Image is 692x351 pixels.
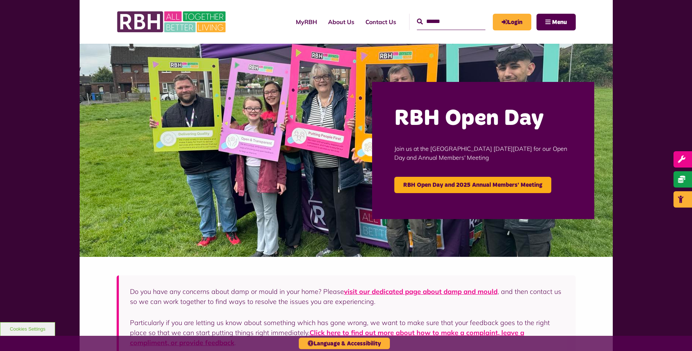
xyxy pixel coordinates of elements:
span: Menu [552,19,567,25]
h2: RBH Open Day [394,104,572,133]
a: MyRBH [290,12,322,32]
button: Navigation [536,14,576,30]
p: Do you have any concerns about damp or mould in your home? Please , and then contact us so we can... [130,287,565,307]
img: RBH [117,7,228,36]
p: Join us at the [GEOGRAPHIC_DATA] [DATE][DATE] for our Open Day and Annual Members' Meeting [394,133,572,173]
a: RBH Open Day and 2025 Annual Members' Meeting [394,177,551,193]
button: Language & Accessibility [299,338,390,349]
a: visit our dedicated page about damp and mould [344,287,498,296]
a: Click here to find out more about how to make a complaint, leave a compliment, or provide feedback [130,328,524,347]
iframe: Netcall Web Assistant for live chat [659,318,692,351]
img: Image (22) [80,44,613,257]
a: About Us [322,12,360,32]
a: Contact Us [360,12,402,32]
a: MyRBH [493,14,531,30]
p: Particularly if you are letting us know about something which has gone wrong, we want to make sur... [130,318,565,348]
